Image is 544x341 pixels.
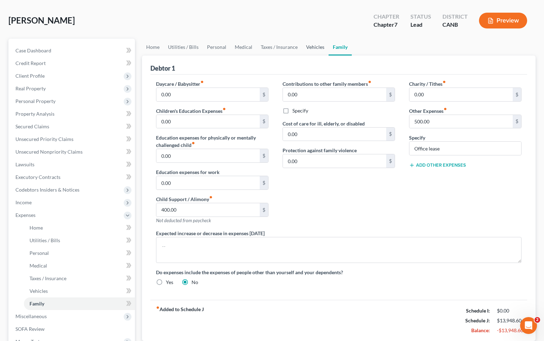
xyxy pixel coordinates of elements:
[24,234,135,247] a: Utilities / Bills
[409,80,446,88] label: Charity / Tithes
[203,39,231,56] a: Personal
[30,250,49,256] span: Personal
[156,203,260,217] input: --
[497,317,522,324] div: $13,948.60
[15,111,54,117] span: Property Analysis
[30,275,66,281] span: Taxes / Insurance
[520,317,537,334] iframe: Intercom live chat
[156,134,268,149] label: Education expenses for physically or mentally challenged child
[368,80,371,84] i: fiber_manual_record
[260,149,268,162] div: $
[15,123,49,129] span: Secured Claims
[231,39,257,56] a: Medical
[156,230,265,237] label: Expected increase or decrease in expenses [DATE]
[24,221,135,234] a: Home
[200,80,204,84] i: fiber_manual_record
[24,247,135,259] a: Personal
[166,279,173,286] label: Yes
[513,115,521,128] div: $
[156,149,260,162] input: --
[156,115,260,128] input: --
[156,306,204,335] strong: Added to Schedule J
[30,301,44,307] span: Family
[465,317,490,323] strong: Schedule J:
[283,154,386,168] input: --
[192,141,195,145] i: fiber_manual_record
[150,64,175,72] div: Debtor 1
[409,162,466,168] button: Add Other Expenses
[15,187,79,193] span: Codebtors Insiders & Notices
[15,73,45,79] span: Client Profile
[24,272,135,285] a: Taxes / Insurance
[30,263,47,269] span: Medical
[15,136,73,142] span: Unsecured Priority Claims
[374,21,399,29] div: Chapter
[260,203,268,217] div: $
[471,327,490,333] strong: Balance:
[192,279,198,286] label: No
[443,107,447,111] i: fiber_manual_record
[257,39,302,56] a: Taxes / Insurance
[164,39,203,56] a: Utilities / Bills
[142,39,164,56] a: Home
[302,39,329,56] a: Vehicles
[30,288,48,294] span: Vehicles
[513,88,521,101] div: $
[24,297,135,310] a: Family
[156,218,211,223] span: Not deducted from paycheck
[156,306,160,309] i: fiber_manual_record
[15,326,45,332] span: SOFA Review
[15,85,46,91] span: Real Property
[409,134,425,141] label: Specify
[409,88,513,101] input: --
[30,225,43,231] span: Home
[292,107,308,114] label: Specify
[410,21,431,29] div: Lead
[497,307,522,314] div: $0.00
[156,107,226,115] label: Children's Education Expenses
[10,120,135,133] a: Secured Claims
[386,128,395,141] div: $
[10,133,135,146] a: Unsecured Priority Claims
[409,107,447,115] label: Other Expenses
[442,13,468,21] div: District
[497,327,522,334] div: -$13,948.60
[156,195,213,203] label: Child Support / Alimony
[156,176,260,189] input: --
[442,80,446,84] i: fiber_manual_record
[15,60,46,66] span: Credit Report
[283,88,386,101] input: --
[410,13,431,21] div: Status
[15,313,47,319] span: Miscellaneous
[156,88,260,101] input: --
[10,323,135,335] a: SOFA Review
[10,57,135,70] a: Credit Report
[15,212,35,218] span: Expenses
[394,21,397,28] span: 7
[386,154,395,168] div: $
[15,161,34,167] span: Lawsuits
[10,108,135,120] a: Property Analysis
[283,80,371,88] label: Contributions to other family members
[535,317,540,323] span: 2
[442,21,468,29] div: CANB
[24,259,135,272] a: Medical
[260,88,268,101] div: $
[156,80,204,88] label: Daycare / Babysitter
[15,98,56,104] span: Personal Property
[24,285,135,297] a: Vehicles
[10,44,135,57] a: Case Dashboard
[260,115,268,128] div: $
[156,269,522,276] label: Do expenses include the expenses of people other than yourself and your dependents?
[209,195,213,199] i: fiber_manual_record
[10,146,135,158] a: Unsecured Nonpriority Claims
[329,39,352,56] a: Family
[283,147,357,154] label: Protection against family violence
[283,120,365,127] label: Cost of care for ill, elderly, or disabled
[374,13,399,21] div: Chapter
[386,88,395,101] div: $
[15,174,60,180] span: Executory Contracts
[15,199,32,205] span: Income
[10,158,135,171] a: Lawsuits
[283,128,386,141] input: --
